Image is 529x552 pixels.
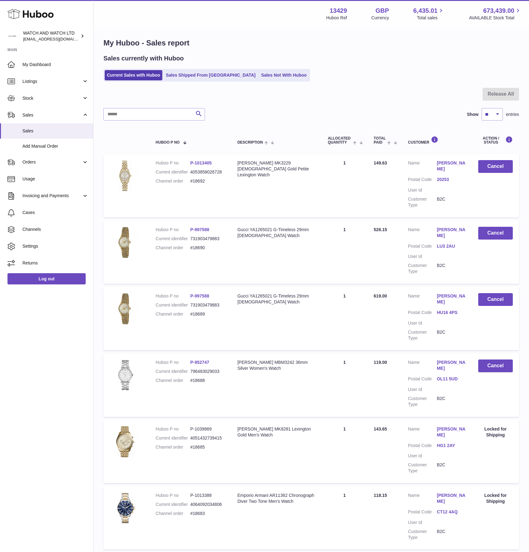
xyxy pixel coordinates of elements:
[408,426,437,440] dt: Name
[22,176,88,182] span: Usage
[469,15,522,21] span: AVAILABLE Stock Total
[328,136,351,145] span: ALLOCATED Quantity
[190,245,225,251] dd: #18690
[190,311,225,317] dd: #18689
[478,426,513,438] div: Locked for Shipping
[110,160,141,191] img: 1727867979.jpg
[437,359,466,371] a: [PERSON_NAME]
[156,426,190,432] dt: Huboo P no
[478,136,513,145] div: Action / Status
[437,196,466,208] dd: B2C
[190,493,225,498] dd: P-1013388
[408,320,437,326] dt: User Id
[237,493,315,504] div: Emporio Armani AR11362 Chronograph Diver Two Tone Men's Watch
[408,359,437,373] dt: Name
[408,136,466,145] div: Customer
[156,227,190,233] dt: Huboo P no
[105,70,162,80] a: Current Sales with Huboo
[322,420,367,483] td: 1
[156,245,190,251] dt: Channel order
[408,509,437,516] dt: Postal Code
[374,136,386,145] span: Total paid
[22,143,88,149] span: Add Manual Order
[22,243,88,249] span: Settings
[408,443,437,450] dt: Postal Code
[190,178,225,184] dd: #18692
[437,263,466,274] dd: B2C
[156,160,190,166] dt: Huboo P no
[22,112,82,118] span: Sales
[190,369,225,374] dd: 796483029033
[478,227,513,240] button: Cancel
[374,160,387,165] span: 149.63
[190,236,225,242] dd: 731903479883
[322,287,367,350] td: 1
[156,444,190,450] dt: Channel order
[22,260,88,266] span: Returns
[408,196,437,208] dt: Customer Type
[437,426,466,438] a: [PERSON_NAME]
[326,15,347,21] div: Huboo Ref
[190,435,225,441] dd: 4051432739415
[22,159,82,165] span: Orders
[237,293,315,305] div: Gucci YA1265021 G-Timeless 29mm [DEMOGRAPHIC_DATA] Watch
[237,160,315,178] div: [PERSON_NAME] MK3229 [DEMOGRAPHIC_DATA] Gold Petite Lexington Watch
[322,353,367,416] td: 1
[237,359,315,371] div: [PERSON_NAME] MBM3242 36mm Silver Women's Watch
[22,226,88,232] span: Channels
[374,426,387,431] span: 143.65
[408,462,437,474] dt: Customer Type
[330,7,347,15] strong: 13429
[437,509,466,515] a: CT12 4AQ
[483,7,514,15] span: 673,439.00
[110,293,141,324] img: 1720791225.jpg
[408,329,437,341] dt: Customer Type
[413,7,438,15] span: 6,435.01
[408,376,437,383] dt: Postal Code
[437,293,466,305] a: [PERSON_NAME]
[156,293,190,299] dt: Huboo P no
[374,227,387,232] span: 526.15
[110,493,141,524] img: 1727864930.jpg
[322,486,367,550] td: 1
[237,227,315,239] div: Gucci YA1265021 G-Timeless 29mm [DEMOGRAPHIC_DATA] Watch
[408,177,437,184] dt: Postal Code
[164,70,258,80] a: Sales Shipped From [GEOGRAPHIC_DATA]
[103,38,519,48] h1: My Huboo - Sales report
[408,310,437,317] dt: Postal Code
[437,529,466,540] dd: B2C
[190,511,225,516] dd: #18683
[22,79,82,84] span: Listings
[156,378,190,383] dt: Channel order
[103,54,184,63] h2: Sales currently with Huboo
[408,453,437,459] dt: User Id
[110,227,141,258] img: 1720791225.jpg
[156,511,190,516] dt: Channel order
[156,302,190,308] dt: Current identifier
[413,7,445,21] a: 6,435.01 Total sales
[437,493,466,504] a: [PERSON_NAME]
[156,236,190,242] dt: Current identifier
[22,210,88,216] span: Cases
[23,36,92,41] span: [EMAIL_ADDRESS][DOMAIN_NAME]
[190,444,225,450] dd: #18685
[22,95,82,101] span: Stock
[22,62,88,68] span: My Dashboard
[156,493,190,498] dt: Huboo P no
[437,376,466,382] a: OL11 5UD
[322,221,367,284] td: 1
[437,160,466,172] a: [PERSON_NAME]
[190,169,225,175] dd: 4053858026728
[469,7,522,21] a: 673,439.00 AVAILABLE Stock Total
[408,263,437,274] dt: Customer Type
[408,187,437,193] dt: User Id
[408,227,437,240] dt: Name
[408,160,437,174] dt: Name
[22,193,82,199] span: Invoicing and Payments
[156,140,180,145] span: Huboo P no
[408,293,437,307] dt: Name
[110,426,141,457] img: 1743506009.jpg
[467,112,479,117] label: Show
[375,7,389,15] strong: GBP
[371,15,389,21] div: Currency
